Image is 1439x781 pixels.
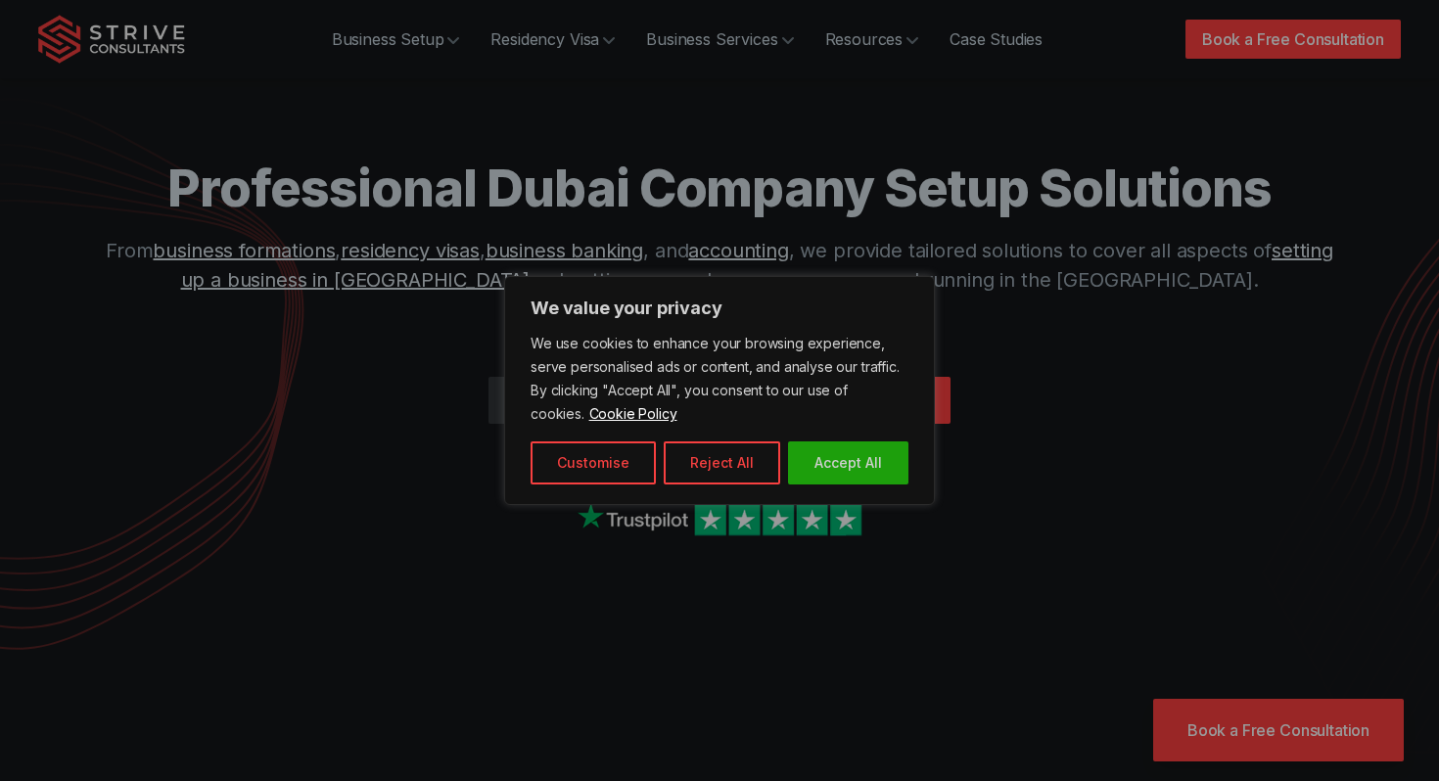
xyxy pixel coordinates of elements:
button: Customise [531,441,656,484]
p: We use cookies to enhance your browsing experience, serve personalised ads or content, and analys... [531,332,908,426]
button: Reject All [664,441,780,484]
div: We value your privacy [504,276,935,505]
a: Cookie Policy [588,404,678,423]
button: Accept All [788,441,908,484]
p: We value your privacy [531,297,908,320]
